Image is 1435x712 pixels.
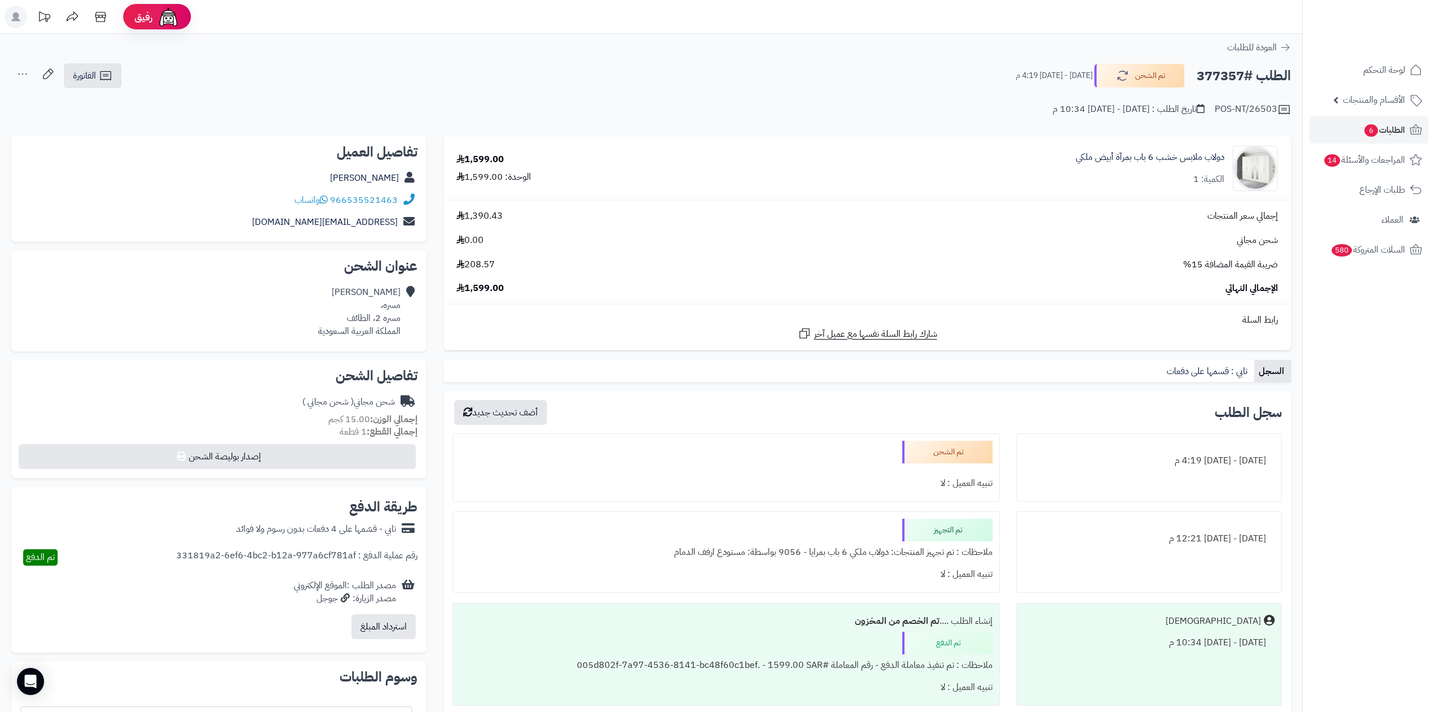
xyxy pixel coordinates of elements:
[1310,57,1428,84] a: لوحة التحكم
[351,614,416,639] button: استرداد المبلغ
[1166,615,1261,628] div: [DEMOGRAPHIC_DATA]
[134,10,153,24] span: رفيق
[1358,8,1424,32] img: logo-2.png
[902,632,993,654] div: تم الدفع
[798,327,937,341] a: شارك رابط السلة نفسها مع عميل آخر
[1053,103,1204,116] div: تاريخ الطلب : [DATE] - [DATE] 10:34 م
[1359,182,1405,198] span: طلبات الإرجاع
[17,668,44,695] div: Open Intercom Messenger
[456,234,484,247] span: 0.00
[1323,152,1405,168] span: المراجعات والأسئلة
[302,396,395,409] div: شحن مجاني
[460,472,993,494] div: تنبيه العميل : لا
[19,444,416,469] button: إصدار بوليصة الشحن
[370,413,418,426] strong: إجمالي الوزن:
[456,210,503,223] span: 1,390.43
[1024,632,1275,654] div: [DATE] - [DATE] 10:34 م
[64,63,121,88] a: الفاتورة
[252,215,398,229] a: [EMAIL_ADDRESS][DOMAIN_NAME]
[349,500,418,514] h2: طريقة الدفع
[1310,206,1428,233] a: العملاء
[1024,450,1275,472] div: [DATE] - [DATE] 4:19 م
[294,193,328,207] a: واتساب
[1233,146,1277,191] img: 1733065410-1-90x90.jpg
[1016,70,1093,81] small: [DATE] - [DATE] 4:19 م
[855,614,940,628] b: تم الخصم من المخزون
[1381,212,1403,228] span: العملاء
[1237,234,1278,247] span: شحن مجاني
[1324,154,1340,167] span: 14
[456,171,531,184] div: الوحدة: 1,599.00
[302,395,354,409] span: ( شحن مجاني )
[1197,64,1291,88] h2: الطلب #377357
[814,328,937,341] span: شارك رابط السلة نفسها مع عميل آخر
[460,654,993,676] div: ملاحظات : تم تنفيذ معاملة الدفع - رقم المعاملة #005d802f-7a97-4536-8141-bc48f60c1bef. - 1599.00 SAR
[460,541,993,563] div: ملاحظات : تم تجهيز المنتجات: دولاب ملكي 6 باب بمرايا - 9056 بواسطة: مستودع ارفف الدمام
[1193,173,1224,186] div: الكمية: 1
[20,670,418,684] h2: وسوم الطلبات
[236,523,396,536] div: تابي - قسّمها على 4 دفعات بدون رسوم ولا فوائد
[20,369,418,383] h2: تفاصيل الشحن
[1225,282,1278,295] span: الإجمالي النهائي
[1310,176,1428,203] a: طلبات الإرجاع
[1310,116,1428,144] a: الطلبات6
[460,563,993,585] div: تنبيه العميل : لا
[1207,210,1278,223] span: إجمالي سعر المنتجات
[1024,528,1275,550] div: [DATE] - [DATE] 12:21 م
[26,550,55,564] span: تم الدفع
[1330,242,1405,258] span: السلات المتروكة
[456,258,495,271] span: 208.57
[454,400,547,425] button: أضف تحديث جديد
[328,413,418,426] small: 15.00 كجم
[1227,41,1291,54] a: العودة للطلبات
[330,193,398,207] a: 966535521463
[1310,236,1428,263] a: السلات المتروكة580
[902,441,993,463] div: تم الشحن
[1363,122,1405,138] span: الطلبات
[367,425,418,439] strong: إجمالي القطع:
[1331,244,1353,257] span: 580
[294,579,396,605] div: مصدر الطلب :الموقع الإلكتروني
[1183,258,1278,271] span: ضريبة القيمة المضافة 15%
[1343,92,1405,108] span: الأقسام والمنتجات
[20,145,418,159] h2: تفاصيل العميل
[1215,103,1291,116] div: POS-NT/26503
[1094,64,1185,88] button: تم الشحن
[73,69,96,83] span: الفاتورة
[1310,146,1428,173] a: المراجعات والأسئلة14
[460,676,993,698] div: تنبيه العميل : لا
[1215,406,1282,419] h3: سجل الطلب
[460,610,993,632] div: إنشاء الطلب ....
[1076,151,1224,164] a: دولاب ملابس خشب 6 باب بمرآة أبيض ملكي
[456,153,504,166] div: 1,599.00
[330,171,399,185] a: [PERSON_NAME]
[1162,360,1254,383] a: تابي : قسمها على دفعات
[448,314,1286,327] div: رابط السلة
[456,282,504,295] span: 1,599.00
[30,6,58,31] a: تحديثات المنصة
[1254,360,1291,383] a: السجل
[1227,41,1277,54] span: العودة للطلبات
[1364,124,1378,137] span: 6
[176,549,418,566] div: رقم عملية الدفع : 331819a2-6ef6-4bc2-b12a-977a6cf781af
[157,6,180,28] img: ai-face.png
[340,425,418,439] small: 1 قطعة
[20,259,418,273] h2: عنوان الشحن
[318,286,401,337] div: [PERSON_NAME] مسره، مسره 2، الطائف المملكة العربية السعودية
[1363,62,1405,78] span: لوحة التحكم
[902,519,993,541] div: تم التجهيز
[294,592,396,605] div: مصدر الزيارة: جوجل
